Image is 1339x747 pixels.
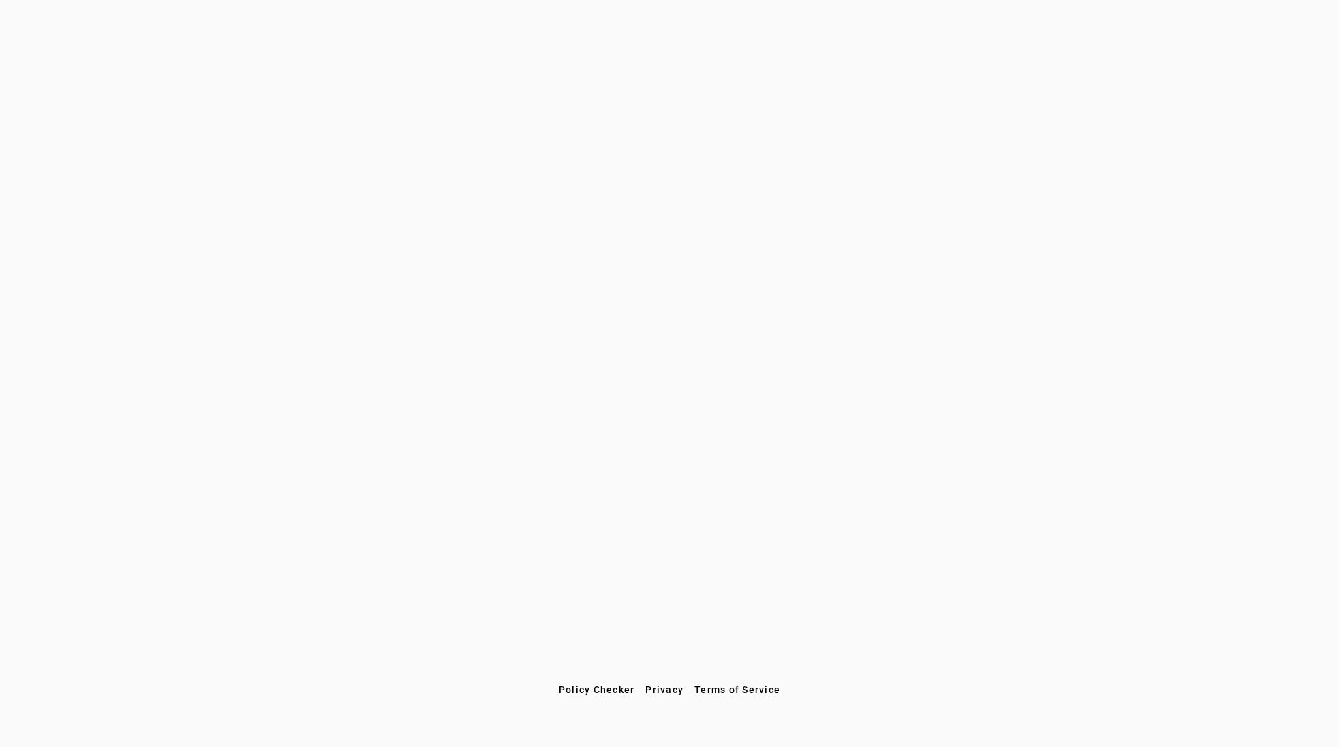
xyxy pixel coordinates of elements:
button: Terms of Service [689,677,786,702]
button: Privacy [640,677,689,702]
span: Privacy [645,684,683,695]
span: Policy Checker [559,684,635,695]
span: Terms of Service [694,684,780,695]
button: Policy Checker [553,677,641,702]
